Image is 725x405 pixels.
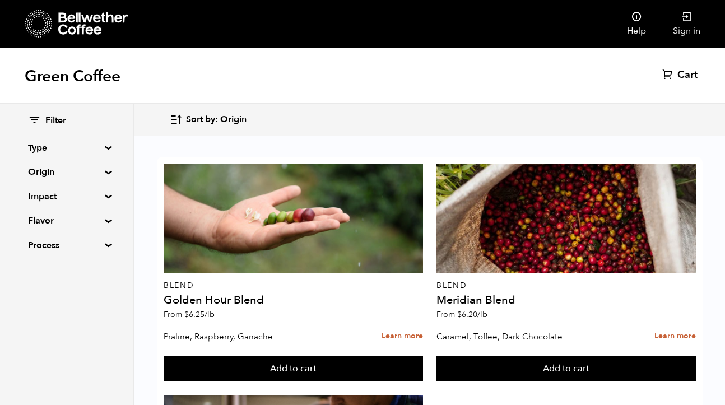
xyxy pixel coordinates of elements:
[164,309,215,320] span: From
[184,309,189,320] span: $
[677,68,698,82] span: Cart
[186,114,247,126] span: Sort by: Origin
[436,356,696,382] button: Add to cart
[164,282,423,290] p: Blend
[436,282,696,290] p: Blend
[28,214,105,227] summary: Flavor
[436,295,696,306] h4: Meridian Blend
[164,295,423,306] h4: Golden Hour Blend
[28,190,105,203] summary: Impact
[184,309,215,320] bdi: 6.25
[45,115,66,127] span: Filter
[25,66,120,86] h1: Green Coffee
[457,309,462,320] span: $
[477,309,487,320] span: /lb
[28,239,105,252] summary: Process
[382,324,423,348] a: Learn more
[205,309,215,320] span: /lb
[169,106,247,133] button: Sort by: Origin
[662,68,700,82] a: Cart
[164,356,423,382] button: Add to cart
[164,328,340,345] p: Praline, Raspberry, Ganache
[28,165,105,179] summary: Origin
[436,309,487,320] span: From
[654,324,696,348] a: Learn more
[457,309,487,320] bdi: 6.20
[436,328,613,345] p: Caramel, Toffee, Dark Chocolate
[28,141,105,155] summary: Type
